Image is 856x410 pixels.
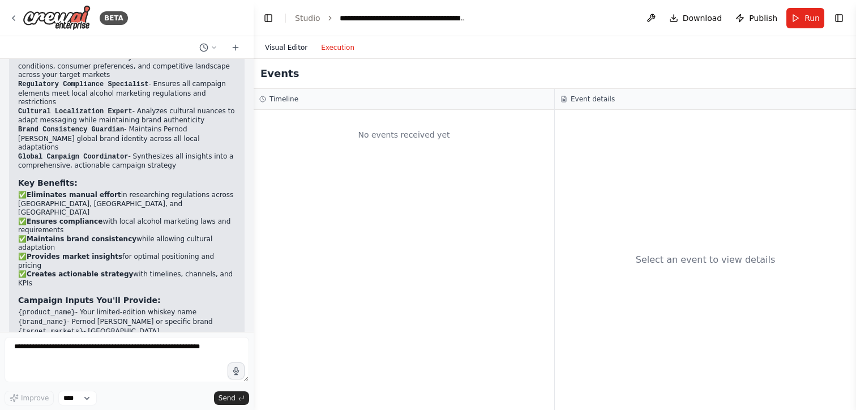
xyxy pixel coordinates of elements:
button: Visual Editor [258,41,314,54]
img: Logo [23,5,91,31]
div: BETA [100,11,128,25]
li: - Your limited-edition whiskey name [18,308,236,318]
h3: Timeline [269,95,298,104]
li: - Ensures all campaign elements meet local alcohol marketing regulations and restrictions [18,80,236,107]
button: Click to speak your automation idea [228,362,245,379]
code: Brand Consistency Guardian [18,126,124,134]
button: Hide left sidebar [260,10,276,26]
p: ✅ in researching regulations across [GEOGRAPHIC_DATA], [GEOGRAPHIC_DATA], and [GEOGRAPHIC_DATA] ✅... [18,191,236,288]
h3: Event details [571,95,615,104]
button: Show right sidebar [831,10,847,26]
li: - Maintains Pernod [PERSON_NAME] global brand identity across all local adaptations [18,125,236,152]
div: No events received yet [259,116,549,154]
div: Select an event to view details [636,253,776,267]
strong: Creates actionable strategy [27,270,133,278]
a: Studio [295,14,320,23]
code: Cultural Localization Expert [18,108,132,116]
code: {product_name} [18,309,75,317]
code: {target_markets} [18,328,83,336]
nav: breadcrumb [295,12,467,24]
strong: Key Benefits: [18,178,78,187]
button: Switch to previous chat [195,41,222,54]
li: - Researches market conditions, consumer preferences, and competitive landscape across your targe... [18,53,236,80]
button: Download [665,8,727,28]
strong: Ensures compliance [27,217,102,225]
button: Execution [314,41,361,54]
strong: Provides market insights [27,253,122,260]
li: - Pernod [PERSON_NAME] or specific brand [18,318,236,327]
code: Regulatory Compliance Specialist [18,80,148,88]
strong: Campaign Inputs You'll Provide: [18,296,161,305]
button: Run [786,8,824,28]
li: - Synthesizes all insights into a comprehensive, actionable campaign strategy [18,152,236,170]
span: Send [219,394,236,403]
button: Publish [731,8,782,28]
button: Start a new chat [226,41,245,54]
span: Run [804,12,820,24]
span: Publish [749,12,777,24]
span: Download [683,12,722,24]
code: {brand_name} [18,318,67,326]
button: Improve [5,391,54,405]
h2: Events [260,66,299,82]
code: Global Campaign Coordinator [18,153,128,161]
li: - [GEOGRAPHIC_DATA], [GEOGRAPHIC_DATA], [GEOGRAPHIC_DATA] (or customize) [18,327,236,345]
button: Send [214,391,249,405]
li: - Analyzes cultural nuances to adapt messaging while maintaining brand authenticity [18,107,236,125]
strong: Maintains brand consistency [27,235,136,243]
span: Improve [21,394,49,403]
strong: Eliminates manual effort [27,191,121,199]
